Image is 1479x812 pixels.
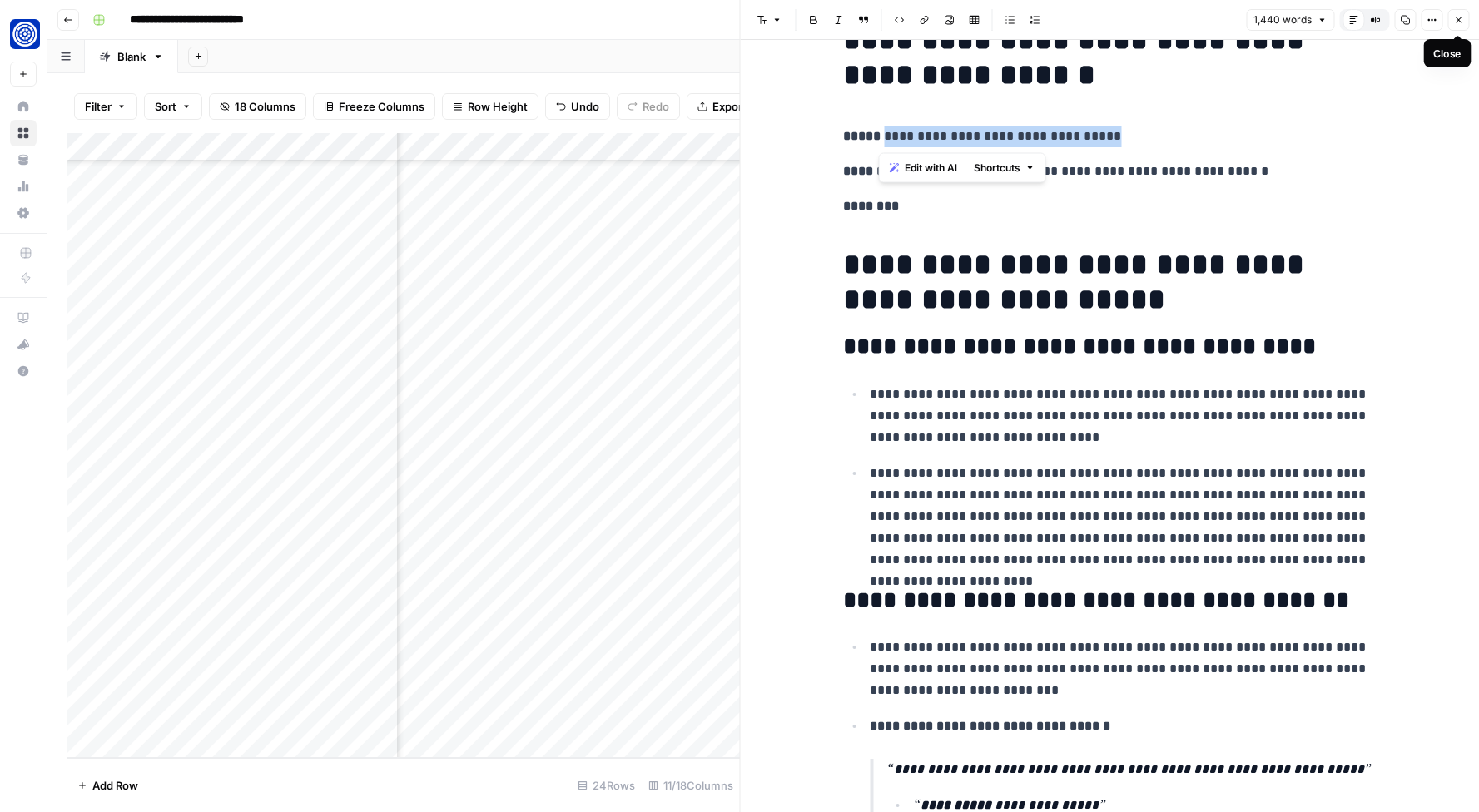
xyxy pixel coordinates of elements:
[442,93,538,120] button: Row Height
[883,157,964,179] button: Edit with AI
[74,93,137,120] button: Filter
[85,98,112,115] span: Filter
[571,98,599,115] span: Undo
[545,93,610,120] button: Undo
[10,304,37,331] a: AirOps Academy
[67,772,148,799] button: Add Row
[10,331,37,358] button: What's new?
[10,13,37,55] button: Workspace: Fundwell
[468,98,528,115] span: Row Height
[10,358,37,384] button: Help + Support
[339,98,424,115] span: Freeze Columns
[643,98,669,115] span: Redo
[571,772,642,799] div: 24 Rows
[144,93,202,120] button: Sort
[313,93,435,120] button: Freeze Columns
[117,48,146,65] div: Blank
[974,161,1020,176] span: Shortcuts
[1246,9,1334,31] button: 1,440 words
[642,772,740,799] div: 11/18 Columns
[687,93,782,120] button: Export CSV
[712,98,772,115] span: Export CSV
[1433,46,1462,62] div: Close
[617,93,680,120] button: Redo
[209,93,306,120] button: 18 Columns
[10,93,37,120] a: Home
[11,332,36,357] div: What's new?
[235,98,295,115] span: 18 Columns
[85,40,178,73] a: Blank
[1253,12,1312,27] span: 1,440 words
[92,777,138,794] span: Add Row
[905,161,957,176] span: Edit with AI
[10,120,37,146] a: Browse
[10,146,37,173] a: Your Data
[10,200,37,226] a: Settings
[155,98,176,115] span: Sort
[967,157,1042,179] button: Shortcuts
[10,173,37,200] a: Usage
[10,19,40,49] img: Fundwell Logo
